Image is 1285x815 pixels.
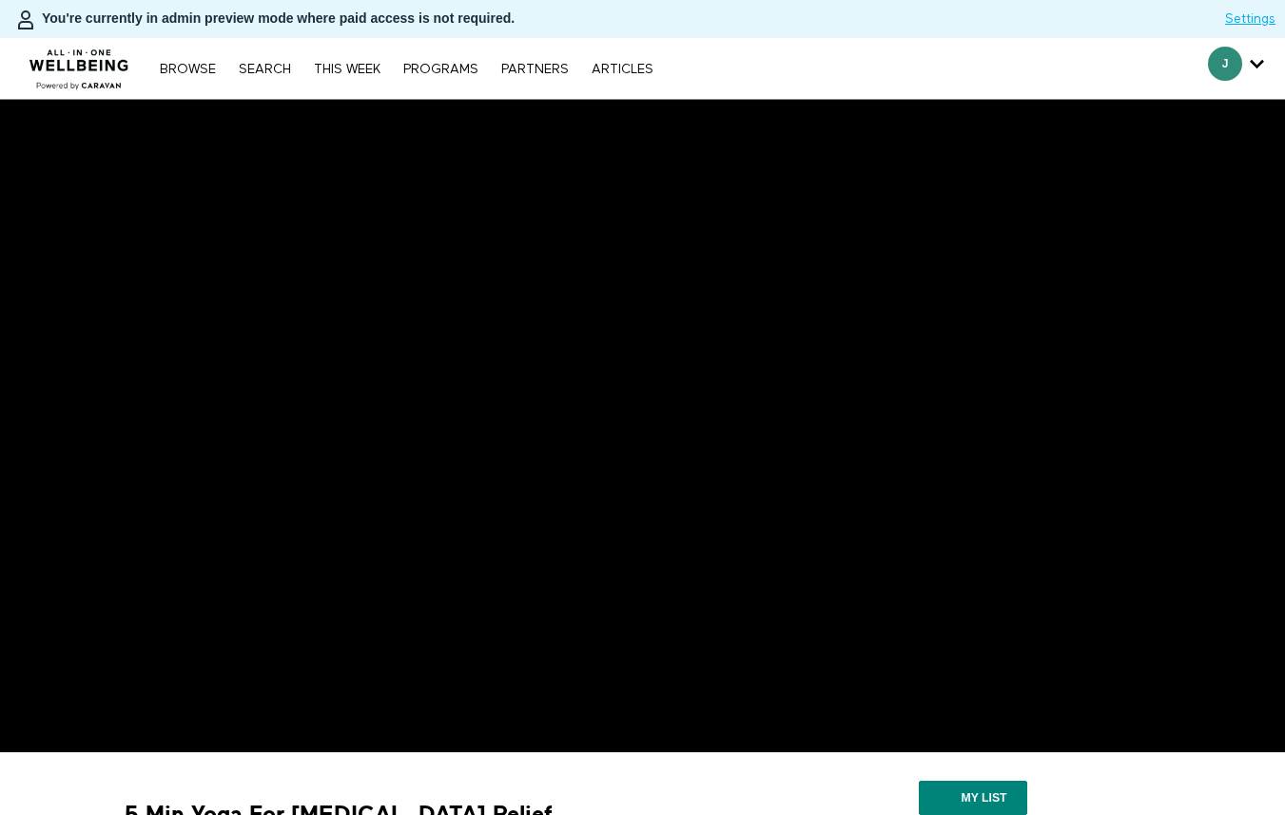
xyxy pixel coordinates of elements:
[22,35,137,92] img: CARAVAN
[582,63,663,76] a: ARTICLES
[919,781,1026,815] button: My list
[150,59,662,78] nav: Primary
[229,63,301,76] a: Search
[304,63,390,76] a: THIS WEEK
[394,63,488,76] a: PROGRAMS
[492,63,578,76] a: PARTNERS
[150,63,225,76] a: Browse
[14,9,37,31] img: person-bdfc0eaa9744423c596e6e1c01710c89950b1dff7c83b5d61d716cfd8139584f.svg
[1194,38,1278,99] div: Secondary
[1225,10,1275,29] a: Settings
